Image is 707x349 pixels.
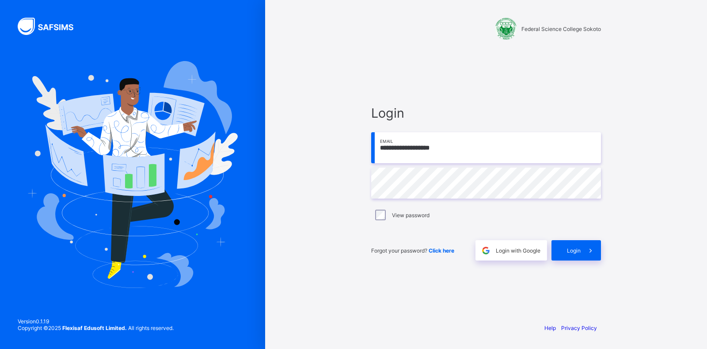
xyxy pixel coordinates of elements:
span: Login [567,247,581,254]
span: Copyright © 2025 All rights reserved. [18,325,174,331]
span: Federal Science College Sokoto [521,26,601,32]
span: Login [371,105,601,121]
a: Privacy Policy [561,325,597,331]
span: Version 0.1.19 [18,318,174,325]
img: Hero Image [27,61,238,288]
a: Help [544,325,556,331]
span: Forgot your password? [371,247,454,254]
img: google.396cfc9801f0270233282035f929180a.svg [481,245,491,256]
img: SAFSIMS Logo [18,18,84,35]
span: Login with Google [496,247,540,254]
label: View password [392,212,430,219]
strong: Flexisaf Edusoft Limited. [62,325,127,331]
a: Click here [429,247,454,254]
